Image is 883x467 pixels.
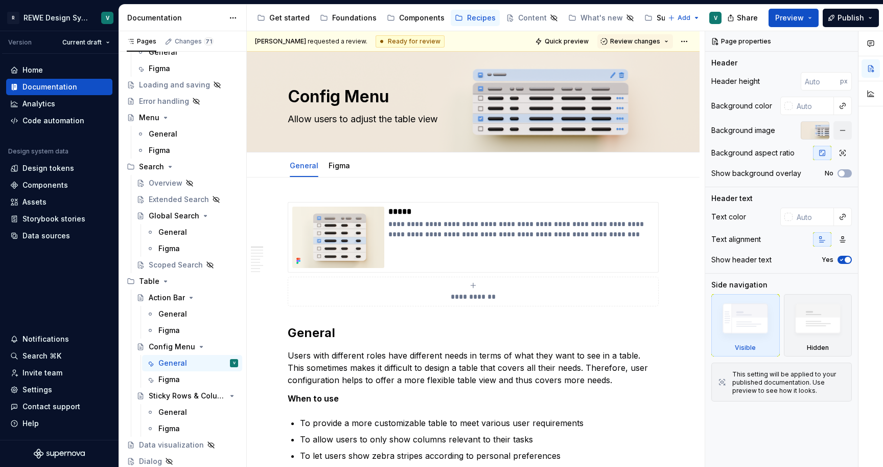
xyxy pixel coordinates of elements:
[597,34,673,49] button: Review changes
[769,9,819,27] button: Preview
[106,14,109,22] div: V
[300,450,659,462] p: To let users show zebra stripes according to personal preferences
[451,10,500,26] a: Recipes
[775,13,804,23] span: Preview
[300,417,659,429] p: To provide a more customizable table to meet various user requirements
[24,13,89,23] div: REWE Design System
[175,37,214,46] div: Changes
[8,147,68,155] div: Design system data
[545,37,589,46] span: Quick preview
[6,398,112,415] button: Contact support
[580,13,623,23] div: What's new
[6,365,112,381] a: Invite team
[149,293,185,303] div: Action Bar
[711,168,801,179] div: Show background overlay
[6,382,112,398] a: Settings
[640,10,689,26] a: Support
[711,148,795,158] div: Background aspect ratio
[288,325,659,341] h2: General
[269,13,310,23] div: Get started
[376,35,445,48] div: Ready for review
[253,8,663,28] div: Page tree
[286,84,657,109] textarea: Config Menu
[711,101,772,111] div: Background color
[657,13,685,23] div: Support
[22,334,69,344] div: Notifications
[22,99,55,109] div: Analytics
[132,191,242,208] a: Extended Search
[62,38,102,47] span: Current draft
[158,243,180,254] div: Figma
[2,7,117,29] button: RREWE Design SystemV
[399,13,445,23] div: Components
[158,358,187,368] div: General
[149,145,170,155] div: Figma
[123,93,242,109] a: Error handling
[6,211,112,227] a: Storybook stories
[142,240,242,257] a: Figma
[288,393,339,404] strong: When to use
[149,178,182,188] div: Overview
[149,194,209,205] div: Extended Search
[139,96,189,106] div: Error handling
[793,208,834,226] input: Auto
[711,58,737,68] div: Header
[123,437,242,453] a: Data visualization
[714,14,717,22] div: V
[838,13,864,23] span: Publish
[22,180,68,190] div: Components
[22,116,84,126] div: Code automation
[6,113,112,129] a: Code automation
[142,420,242,437] a: Figma
[22,385,52,395] div: Settings
[34,449,85,459] a: Supernova Logo
[123,77,242,93] a: Loading and saving
[233,358,236,368] div: V
[58,35,114,50] button: Current draft
[807,344,829,352] div: Hidden
[737,13,758,23] span: Share
[290,161,318,170] a: General
[6,348,112,364] button: Search ⌘K
[123,109,242,126] a: Menu
[6,194,112,210] a: Assets
[127,13,224,23] div: Documentation
[139,162,164,172] div: Search
[127,37,156,46] div: Pages
[823,9,879,27] button: Publish
[139,276,159,286] div: Table
[711,212,746,222] div: Text color
[22,351,61,361] div: Search ⌘K
[6,62,112,78] a: Home
[711,234,761,244] div: Text alignment
[149,391,226,401] div: Sticky Rows & Columns
[316,10,381,26] a: Foundations
[132,60,242,77] a: Figma
[255,37,367,46] span: requested a review.
[711,280,768,290] div: Side navigation
[22,231,70,241] div: Data sources
[253,10,314,26] a: Get started
[793,97,834,115] input: Auto
[7,12,19,24] div: R
[286,154,322,176] div: General
[711,193,753,204] div: Header text
[286,111,657,127] textarea: Allow users to adjust the table view
[292,207,384,268] img: fa75ca36-7eaf-49dd-8228-66c49f74e3e4.png
[678,14,690,22] span: Add
[6,177,112,193] a: Components
[132,126,242,142] a: General
[732,370,845,395] div: This setting will be applied to your published documentation. Use preview to see how it looks.
[132,290,242,306] a: Action Bar
[139,113,159,123] div: Menu
[158,424,180,434] div: Figma
[532,34,593,49] button: Quick preview
[288,349,659,386] p: Users with different roles have different needs in terms of what they want to see in a table. Thi...
[158,407,187,417] div: General
[142,371,242,388] a: Figma
[158,325,180,336] div: Figma
[132,208,242,224] a: Global Search
[142,306,242,322] a: General
[801,72,840,91] input: Auto
[22,214,85,224] div: Storybook stories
